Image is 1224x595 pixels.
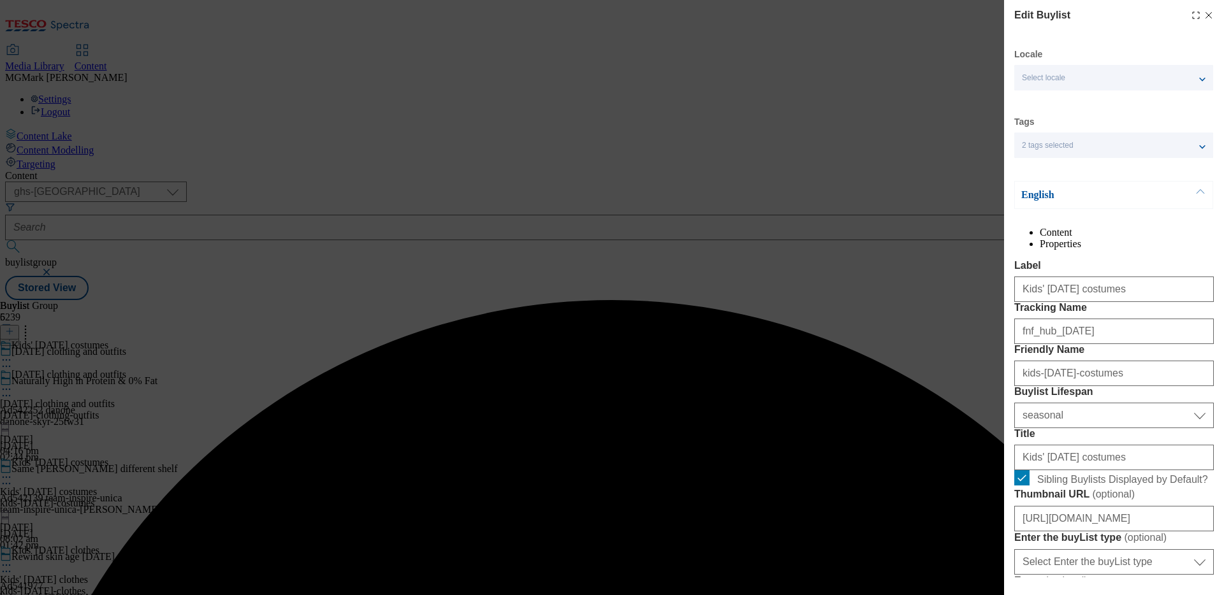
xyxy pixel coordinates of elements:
label: Tracking Name [1014,302,1214,313]
label: Title [1014,428,1214,440]
span: Select locale [1022,73,1065,83]
label: Enter the buyList type [1014,531,1214,544]
button: 2 tags selected [1014,133,1213,158]
p: English [1021,189,1155,201]
input: Enter Title [1014,445,1214,470]
li: Properties [1040,238,1214,250]
label: Event [1014,575,1214,587]
label: Buylist Lifespan [1014,386,1214,398]
input: Enter Thumbnail URL [1014,506,1214,531]
span: Sibling Buylists Displayed by Default? [1037,474,1208,485]
input: Enter Label [1014,276,1214,302]
label: Locale [1014,51,1042,58]
label: Thumbnail URL [1014,488,1214,501]
span: 2 tags selected [1022,141,1074,150]
span: ( optional ) [1045,575,1088,586]
label: Friendly Name [1014,344,1214,355]
input: Enter Tracking Name [1014,319,1214,344]
input: Enter Friendly Name [1014,361,1214,386]
li: Content [1040,227,1214,238]
span: ( optional ) [1092,489,1135,499]
label: Tags [1014,118,1035,125]
button: Select locale [1014,65,1213,90]
h4: Edit Buylist [1014,8,1070,23]
span: ( optional ) [1124,532,1167,543]
label: Label [1014,260,1214,271]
